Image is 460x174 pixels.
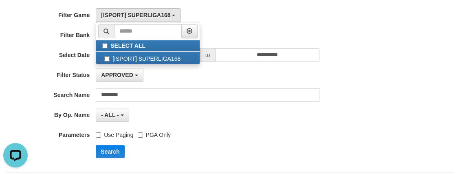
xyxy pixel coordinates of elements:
input: [ISPORT] SUPERLIGA168 [104,56,110,62]
label: PGA Only [138,128,171,139]
button: Search [96,145,125,158]
input: SELECT ALL [102,43,108,48]
label: Use Paging [96,128,133,139]
span: to [200,48,216,62]
input: Use Paging [96,132,101,138]
input: PGA Only [138,132,143,138]
button: Open LiveChat chat widget [3,3,28,28]
span: - ALL - [101,112,119,118]
button: - ALL - [96,108,129,122]
label: SELECT ALL [96,40,200,51]
button: APPROVED [96,68,143,82]
button: [ISPORT] SUPERLIGA168 [96,8,180,22]
span: APPROVED [101,72,133,78]
span: [ISPORT] SUPERLIGA168 [101,12,170,18]
label: [ISPORT] SUPERLIGA168 [96,52,200,64]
